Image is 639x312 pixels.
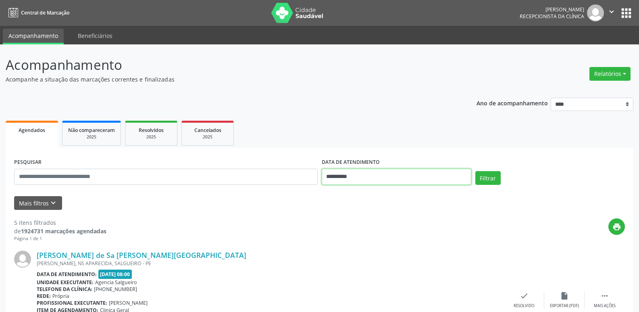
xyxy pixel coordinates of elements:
[477,98,548,108] p: Ano de acompanhamento
[604,4,619,21] button: 
[187,134,228,140] div: 2025
[21,227,106,235] strong: 1924731 marcações agendadas
[37,286,92,293] b: Telefone da clínica:
[21,9,69,16] span: Central de Marcação
[520,291,529,300] i: check
[589,67,631,81] button: Relatórios
[94,286,137,293] span: [PHONE_NUMBER]
[6,6,69,19] a: Central de Marcação
[37,299,107,306] b: Profissional executante:
[520,6,584,13] div: [PERSON_NAME]
[14,227,106,235] div: de
[612,222,621,231] i: print
[37,279,94,286] b: Unidade executante:
[68,134,115,140] div: 2025
[139,127,164,134] span: Resolvidos
[520,13,584,20] span: Recepcionista da clínica
[14,196,62,210] button: Mais filtroskeyboard_arrow_down
[37,293,51,299] b: Rede:
[95,279,137,286] span: Agencia Salgueiro
[37,271,97,278] b: Data de atendimento:
[98,270,132,279] span: [DATE] 08:00
[14,251,31,268] img: img
[3,29,64,44] a: Acompanhamento
[608,218,625,235] button: print
[550,303,579,309] div: Exportar (PDF)
[14,156,42,169] label: PESQUISAR
[607,7,616,16] i: 
[6,55,445,75] p: Acompanhamento
[6,75,445,84] p: Acompanhe a situação das marcações correntes e finalizadas
[109,299,148,306] span: [PERSON_NAME]
[14,218,106,227] div: 5 itens filtrados
[37,251,246,260] a: [PERSON_NAME] de Sa [PERSON_NAME][GEOGRAPHIC_DATA]
[594,303,616,309] div: Mais ações
[619,6,633,20] button: apps
[514,303,534,309] div: Resolvido
[72,29,118,43] a: Beneficiários
[37,260,504,267] div: [PERSON_NAME], NS APARECIDA, SALGUEIRO - PE
[322,156,380,169] label: DATA DE ATENDIMENTO
[68,127,115,134] span: Não compareceram
[19,127,45,134] span: Agendados
[194,127,221,134] span: Cancelados
[49,199,58,207] i: keyboard_arrow_down
[52,293,69,299] span: Própria
[131,134,171,140] div: 2025
[600,291,609,300] i: 
[14,235,106,242] div: Página 1 de 1
[475,171,501,185] button: Filtrar
[587,4,604,21] img: img
[560,291,569,300] i: insert_drive_file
